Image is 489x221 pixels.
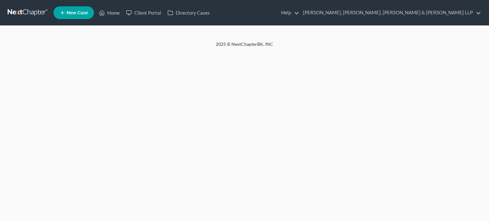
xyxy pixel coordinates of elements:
[63,41,426,52] div: 2025 © NextChapterBK, INC
[278,7,299,18] a: Help
[53,6,94,19] new-legal-case-button: New Case
[300,7,481,18] a: [PERSON_NAME], [PERSON_NAME], [PERSON_NAME] & [PERSON_NAME] LLP
[123,7,164,18] a: Client Portal
[164,7,213,18] a: Directory Cases
[96,7,123,18] a: Home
